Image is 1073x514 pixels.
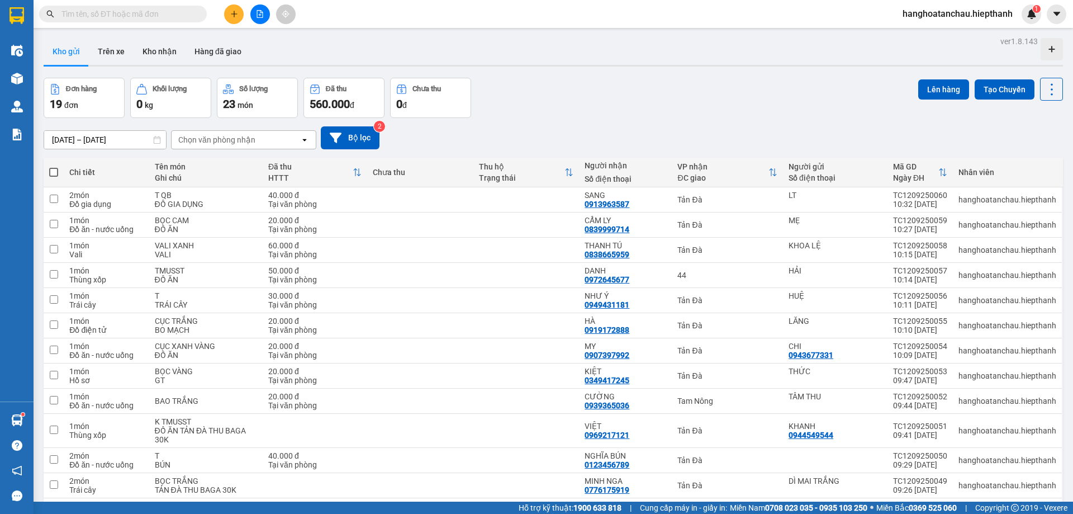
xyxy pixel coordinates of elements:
div: 0838665959 [585,250,629,259]
strong: 1900 633 818 [573,503,621,512]
button: file-add [250,4,270,24]
span: notification [12,465,22,476]
div: TÂM THU [789,392,882,401]
div: Tại văn phòng [268,300,362,309]
span: ⚪️ [870,506,873,510]
div: 10:32 [DATE] [893,200,947,209]
span: hanghoatanchau.hiepthanh [894,7,1022,21]
div: TMUSST [155,502,257,511]
div: Nhân viên [958,168,1056,177]
div: BỌC TRẮNG [155,477,257,485]
div: hanghoatanchau.hiepthanh [958,195,1056,204]
div: BO MẠCH [155,326,257,334]
button: plus [224,4,244,24]
div: 44 [677,271,777,280]
div: hanghoatanchau.hiepthanh [958,321,1056,330]
div: CỤC XANH VÀNG [155,342,257,351]
div: ĐỒ ĂN [155,351,257,360]
div: 0969217121 [585,431,629,440]
sup: 2 [374,121,385,132]
div: TẢN ĐÀ THU BAGA 30K [155,485,257,494]
div: 09:41 [DATE] [893,431,947,440]
span: Miền Nam [730,502,867,514]
div: 1 món [69,216,143,225]
div: TC1209250055 [893,317,947,326]
div: TC1209250052 [893,392,947,401]
div: 20.000 đ [268,216,362,225]
div: T QB [155,191,257,200]
div: 1 món [69,266,143,275]
span: question-circle [12,440,22,451]
th: Toggle SortBy [473,158,580,187]
div: 0972645677 [585,275,629,284]
div: VIỆT [585,422,666,431]
button: Trên xe [89,38,134,65]
div: 10:15 [DATE] [893,250,947,259]
div: hanghoatanchau.hiepthanh [958,246,1056,254]
th: Toggle SortBy [887,158,953,187]
div: Tản Đà [677,195,777,204]
div: Tản Đà [677,456,777,465]
button: Số lượng23món [217,78,298,118]
div: Tản Đà [677,246,777,254]
button: Bộ lọc [321,126,379,149]
div: 09:44 [DATE] [893,401,947,410]
div: Trái cây [69,300,143,309]
span: đ [402,101,407,110]
div: Vali [69,250,143,259]
button: Tạo Chuyến [975,79,1034,100]
div: T [155,451,257,460]
span: 23 [223,97,235,111]
span: aim [282,10,289,18]
div: MINH NGA [585,477,666,485]
div: Số điện thoại [585,175,666,183]
span: đơn [64,101,78,110]
div: Tản Đà [677,371,777,380]
div: KHOA LỆ [789,241,882,250]
div: BAO TRẮNG [155,397,257,405]
div: LĂNG [789,317,882,326]
div: NGHĨA BÚN [585,451,666,460]
span: Hỗ trợ kỹ thuật: [519,502,621,514]
div: 0943677331 [789,351,833,360]
div: BỌC CAM [155,216,257,225]
div: 0776175919 [585,485,629,494]
div: CƯỜNG [585,392,666,401]
div: THANH TÚ [585,241,666,250]
sup: 1 [1033,5,1041,13]
span: copyright [1011,504,1019,512]
button: Đơn hàng19đơn [44,78,125,118]
div: CỤC TRẮNG [155,317,257,326]
div: 1 món [69,392,143,401]
div: GT [155,376,257,385]
div: ver 1.8.143 [1000,35,1038,48]
div: 50.000 đ [268,502,362,511]
div: 10:11 [DATE] [893,300,947,309]
div: 2 món [69,477,143,485]
div: Chi tiết [69,168,143,177]
div: 1 món [69,317,143,326]
div: Tam Nông [677,397,777,405]
div: NHƯ Ý [585,291,666,300]
div: 20.000 đ [268,392,362,401]
div: 0949431181 [585,300,629,309]
div: Thùng xốp [69,431,143,440]
div: TC1209250053 [893,367,947,376]
span: 19 [50,97,62,111]
span: plus [230,10,238,18]
th: Toggle SortBy [263,158,367,187]
div: TC1209250051 [893,422,947,431]
div: Ngày ĐH [893,173,938,182]
button: Khối lượng0kg [130,78,211,118]
div: hanghoatanchau.hiepthanh [958,397,1056,405]
div: Tản Đà [677,346,777,355]
span: 1 [1034,5,1038,13]
div: Đồ ăn - nước uống [69,225,143,234]
div: 0349417245 [585,376,629,385]
div: HẠNH [585,502,666,511]
div: CHI [789,342,882,351]
button: aim [276,4,296,24]
div: 20.000 đ [268,317,362,326]
div: hanghoatanchau.hiepthanh [958,481,1056,490]
span: search [46,10,54,18]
